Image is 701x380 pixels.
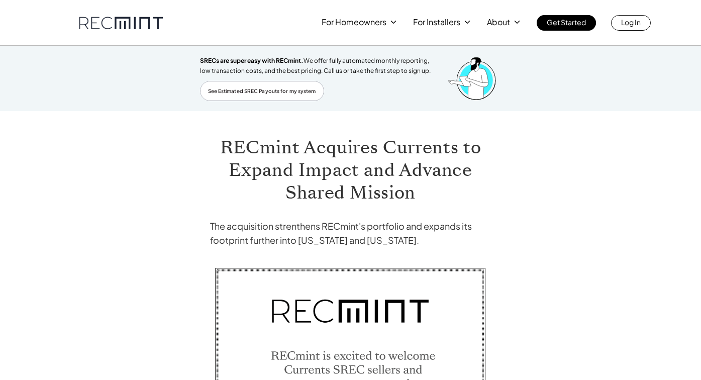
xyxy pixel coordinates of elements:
span: SRECs are super easy with RECmint. [200,57,304,64]
h1: RECmint Acquires Currents to Expand Impact and Advance Shared Mission [210,136,491,204]
p: Log In [621,15,641,29]
p: We offer fully automated monthly reporting, low transaction costs, and the best pricing. Call us ... [200,56,437,76]
p: For Homeowners [322,15,386,29]
p: See Estimated SREC Payouts for my system [208,86,316,96]
p: For Installers [413,15,460,29]
p: Get Started [547,15,586,29]
p: About [487,15,510,29]
a: See Estimated SREC Payouts for my system [200,81,324,101]
h4: The acquisition strenthens RECmint's portfolio and expands its footprint further into [US_STATE] ... [210,219,491,247]
a: Get Started [537,15,596,31]
a: Log In [611,15,651,31]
